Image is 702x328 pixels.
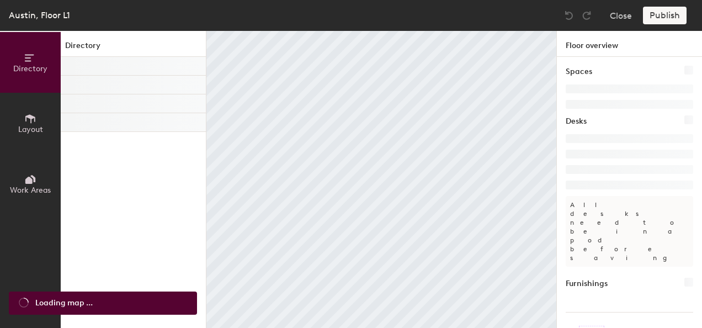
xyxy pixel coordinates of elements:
[557,31,702,57] h1: Floor overview
[566,66,592,78] h1: Spaces
[18,125,43,134] span: Layout
[35,297,93,309] span: Loading map ...
[10,186,51,195] span: Work Areas
[563,10,575,21] img: Undo
[581,10,592,21] img: Redo
[206,31,556,328] canvas: Map
[566,278,608,290] h1: Furnishings
[566,196,693,267] p: All desks need to be in a pod before saving
[610,7,632,24] button: Close
[13,64,47,73] span: Directory
[9,8,70,22] div: Austin, Floor L1
[566,115,587,128] h1: Desks
[61,40,206,57] h1: Directory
